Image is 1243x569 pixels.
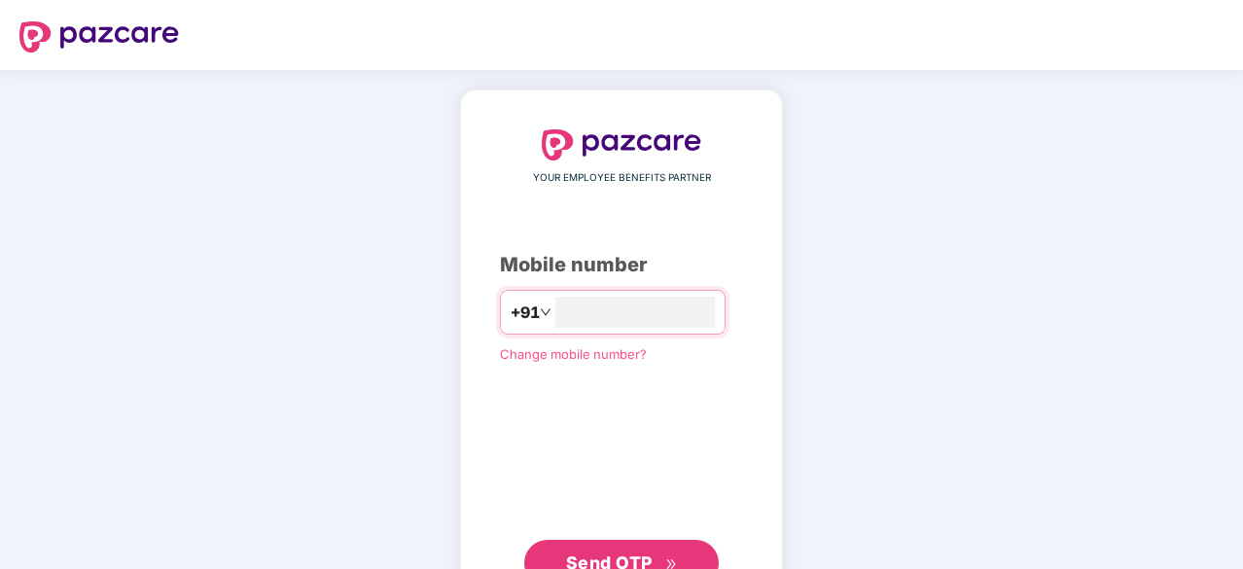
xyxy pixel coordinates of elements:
div: Mobile number [500,250,743,280]
span: YOUR EMPLOYEE BENEFITS PARTNER [533,170,711,186]
img: logo [19,21,179,53]
img: logo [542,129,701,160]
span: +91 [511,301,540,325]
span: down [540,306,551,318]
a: Change mobile number? [500,346,647,362]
